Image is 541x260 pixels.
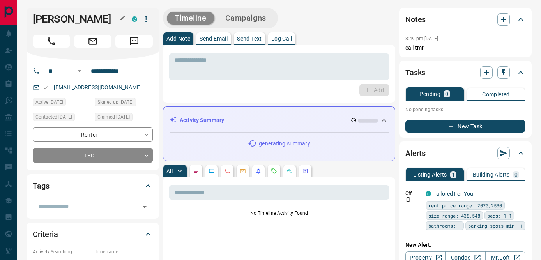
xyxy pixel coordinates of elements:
[132,16,137,22] div: condos.ca
[240,168,246,174] svg: Emails
[139,202,150,212] button: Open
[445,91,448,97] p: 0
[33,228,58,241] h2: Criteria
[405,10,525,29] div: Notes
[33,248,91,255] p: Actively Searching:
[97,113,130,121] span: Claimed [DATE]
[405,197,411,202] svg: Push Notification Only
[33,177,153,195] div: Tags
[54,84,142,90] a: [EMAIL_ADDRESS][DOMAIN_NAME]
[405,36,438,41] p: 8:49 pm [DATE]
[237,36,262,41] p: Send Text
[405,63,525,82] div: Tasks
[405,13,426,26] h2: Notes
[33,98,91,109] div: Fri Nov 22 2024
[405,190,421,197] p: Off
[405,44,525,52] p: call tmr
[405,66,425,79] h2: Tasks
[166,36,190,41] p: Add Note
[167,12,214,25] button: Timeline
[33,13,120,25] h1: [PERSON_NAME]
[200,36,228,41] p: Send Email
[405,241,525,249] p: New Alert:
[75,66,84,76] button: Open
[33,148,153,163] div: TBD
[224,168,230,174] svg: Calls
[487,212,512,219] span: beds: 1-1
[33,180,49,192] h2: Tags
[428,222,461,230] span: bathrooms: 1
[413,172,447,177] p: Listing Alerts
[482,92,510,97] p: Completed
[405,144,525,163] div: Alerts
[166,168,173,174] p: All
[255,168,262,174] svg: Listing Alerts
[428,202,502,209] span: rent price range: 2070,2530
[271,168,277,174] svg: Requests
[473,172,510,177] p: Building Alerts
[302,168,308,174] svg: Agent Actions
[514,172,518,177] p: 0
[33,113,91,124] div: Thu May 08 2025
[405,147,426,159] h2: Alerts
[209,168,215,174] svg: Lead Browsing Activity
[217,12,274,25] button: Campaigns
[259,140,310,148] p: generating summary
[97,98,133,106] span: Signed up [DATE]
[426,191,431,196] div: condos.ca
[95,113,153,124] div: Fri Nov 22 2024
[33,225,153,244] div: Criteria
[405,120,525,133] button: New Task
[286,168,293,174] svg: Opportunities
[468,222,523,230] span: parking spots min: 1
[271,36,292,41] p: Log Call
[419,91,440,97] p: Pending
[180,116,224,124] p: Activity Summary
[452,172,455,177] p: 1
[170,113,389,127] div: Activity Summary
[35,98,63,106] span: Active [DATE]
[115,35,153,48] span: Message
[95,98,153,109] div: Fri Nov 22 2024
[35,113,72,121] span: Contacted [DATE]
[95,248,153,255] p: Timeframe:
[193,168,199,174] svg: Notes
[33,35,70,48] span: Call
[433,191,473,197] a: Tailored For You
[33,127,153,142] div: Renter
[74,35,111,48] span: Email
[169,210,389,217] p: No Timeline Activity Found
[43,85,48,90] svg: Email Valid
[428,212,480,219] span: size range: 438,548
[405,104,525,115] p: No pending tasks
